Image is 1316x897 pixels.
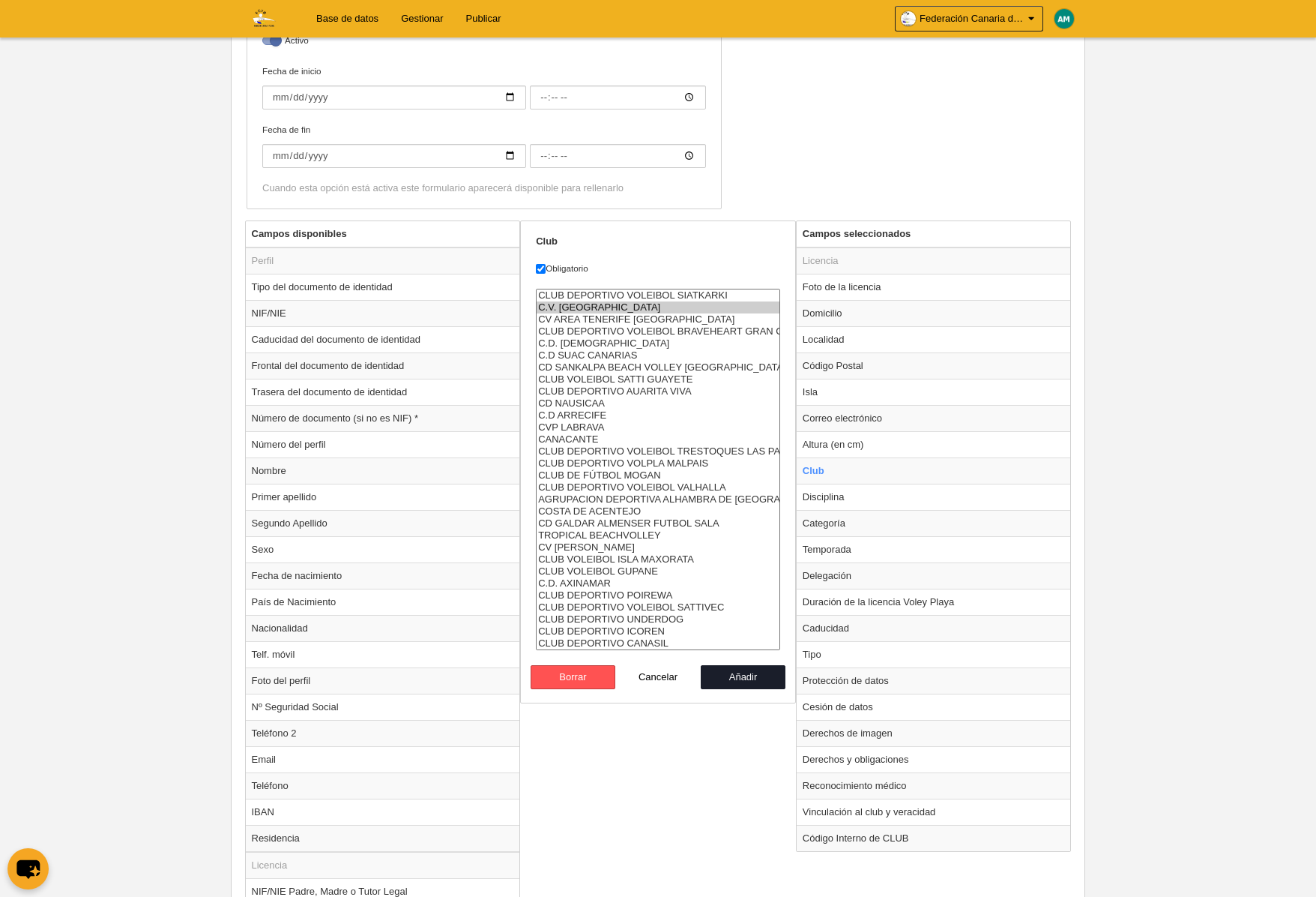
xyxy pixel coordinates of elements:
[537,445,779,457] option: CLUB DEPORTIVO VOLEIBOL TRESTOQUES LAS PALMAS
[246,379,520,405] td: Trasera del documento de identidad
[537,637,779,649] option: CLUB DEPORTIVO CANASIL
[246,247,520,274] td: Perfil
[537,517,779,529] option: CD GALDAR ALMENSER FUTBOL SALA
[537,457,779,469] option: CLUB DEPORTIVO VOLPLA MALPAIS
[797,247,1071,274] td: Licencia
[246,352,520,379] td: Frontal del documento de identidad
[246,274,520,300] td: Tipo del documento de identidad
[246,457,520,484] td: Nombre
[536,235,558,247] strong: Club
[262,181,706,195] div: Cuando esta opción está activa este formulario aparecerá disponible para rellenarlo
[537,409,779,421] option: C.D ARRECIFE
[895,6,1043,31] a: Federación Canaria de Voleibol
[797,562,1071,589] td: Delegación
[537,397,779,409] option: CD NAUSICAA
[537,613,779,625] option: CLUB DEPORTIVO UNDERDOG
[797,274,1071,300] td: Foto de la licencia
[246,852,520,879] td: Licencia
[537,469,779,481] option: CLUB DE FÚTBOL MOGAN
[246,589,520,615] td: País de Nacimiento
[246,221,520,247] th: Campos disponibles
[920,11,1024,26] span: Federación Canaria de Voleibol
[246,772,520,799] td: Teléfono
[246,326,520,352] td: Caducidad del documento de identidad
[262,85,526,109] input: Fecha de inicio
[797,825,1071,851] td: Código Interno de CLUB
[537,301,779,313] option: C.V. PLAYA GRANDE
[537,289,779,301] option: CLUB DEPORTIVO VOLEIBOL SIATKARKI
[537,313,779,325] option: CV AREA TENERIFE LOS REALEJOS
[797,694,1071,720] td: Cesión de datos
[797,536,1071,562] td: Temporada
[537,361,779,373] option: CD SANKALPA BEACH VOLLEY TENERIFE
[246,562,520,589] td: Fecha de nacimiento
[797,457,1071,484] td: Club
[262,64,706,109] label: Fecha de inicio
[246,536,520,562] td: Sexo
[246,667,520,694] td: Foto del perfil
[1054,9,1074,28] img: c2l6ZT0zMHgzMCZmcz05JnRleHQ9QU0mYmc9MDA4OTdi.png
[797,510,1071,536] td: Categoría
[262,144,526,168] input: Fecha de fin
[797,641,1071,667] td: Tipo
[797,772,1071,799] td: Reconocimiento médico
[246,694,520,720] td: Nº Seguridad Social
[246,300,520,326] td: NIF/NIE
[246,510,520,536] td: Segundo Apellido
[797,615,1071,641] td: Caducidad
[530,85,706,109] input: Fecha de inicio
[537,601,779,613] option: CLUB DEPORTIVO VOLEIBOL SATTIVEC
[797,667,1071,694] td: Protección de datos
[262,123,706,168] label: Fecha de fin
[246,720,520,746] td: Teléfono 2
[537,577,779,589] option: C.D. AXINAMAR
[797,720,1071,746] td: Derechos de imagen
[797,799,1071,825] td: Vinculación al club y veracidad
[537,349,779,361] option: C.D SUAC CANARIAS
[537,481,779,493] option: CLUB DEPORTIVO VOLEIBOL VALHALLA
[246,799,520,825] td: IBAN
[797,746,1071,772] td: Derechos y obligaciones
[537,337,779,349] option: C.D. SAGRADO CORAZÓN
[246,641,520,667] td: Telf. móvil
[537,565,779,577] option: CLUB VOLEIBOL GUPANE
[536,264,546,274] input: Obligatorio
[797,405,1071,431] td: Correo electrónico
[537,541,779,553] option: CV MAYVI CORRALEJO
[537,493,779,505] option: AGRUPACION DEPORTIVA ALHAMBRA DE CANARIAS
[537,625,779,637] option: CLUB DEPORTIVO ICOREN
[537,589,779,601] option: CLUB DEPORTIVO POIREWA
[232,9,294,27] img: Federación Canaria de Voleibol
[537,553,779,565] option: CLUB VOLEIBOL ISLA MAXORATA
[797,300,1071,326] td: Domicilio
[537,325,779,337] option: CLUB DEPORTIVO VOLEIBOL BRAVEHEART GRAN CANARIA
[246,825,520,852] td: Residencia
[797,326,1071,352] td: Localidad
[537,529,779,541] option: TROPICAL BEACHVOLLEY
[531,665,616,689] button: Borrar
[530,144,706,168] input: Fecha de fin
[246,484,520,510] td: Primer apellido
[537,505,779,517] option: COSTA DE ACENTEJO
[262,34,706,51] label: Activo
[537,421,779,433] option: CVP LABRAVA
[246,746,520,772] td: Email
[797,352,1071,379] td: Código Postal
[797,221,1071,247] th: Campos seleccionados
[246,431,520,457] td: Número del perfil
[701,665,786,689] button: Añadir
[797,589,1071,615] td: Duración de la licencia Voley Playa
[537,433,779,445] option: CANACANTE
[7,848,49,889] button: chat-button
[901,11,916,26] img: OaKdMG7jwavG.30x30.jpg
[537,385,779,397] option: CLUB DEPORTIVO AUARITA VIVA
[797,431,1071,457] td: Altura (en cm)
[246,405,520,431] td: Número de documento (si no es NIF) *
[246,615,520,641] td: Nacionalidad
[615,665,701,689] button: Cancelar
[537,373,779,385] option: CLUB VOLEIBOL SATTI GUAYETE
[797,484,1071,510] td: Disciplina
[797,379,1071,405] td: Isla
[536,262,780,275] label: Obligatorio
